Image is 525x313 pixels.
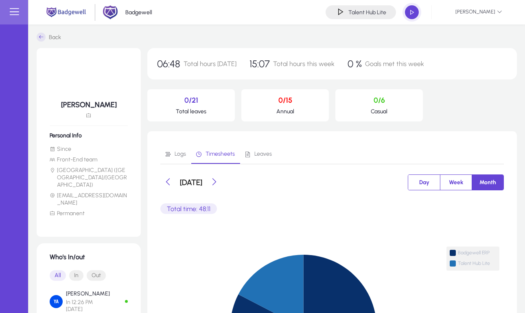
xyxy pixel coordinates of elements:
[154,108,228,115] p: Total leaves
[50,156,128,163] li: Front-End team
[125,9,152,16] p: Badgewell
[348,58,362,70] span: 0 %
[175,151,186,157] span: Logs
[87,270,106,281] button: Out
[414,175,434,190] span: Day
[191,144,240,164] a: Timesheets
[440,175,472,190] button: Week
[37,33,61,42] a: Back
[69,270,83,281] button: In
[180,178,202,187] h3: [DATE]
[157,58,180,70] span: 06:48
[475,175,501,190] span: Month
[160,144,191,164] a: Logs
[342,108,416,115] p: Casual
[348,9,386,16] h4: Talent Hub Lite
[103,4,118,20] img: 2.png
[248,96,322,105] p: 0/15
[408,175,440,190] button: Day
[365,60,424,68] span: Goals met this week
[50,253,128,261] h1: Who's In/out
[50,132,128,139] h6: Personal Info
[160,203,217,214] p: Total time: 48:11
[444,175,468,190] span: Week
[458,260,496,267] span: Talent Hub Lite
[472,175,503,190] button: Month
[432,5,509,20] button: [PERSON_NAME]
[206,151,235,157] span: Timesheets
[45,7,87,18] img: main.png
[50,167,128,189] li: [GEOGRAPHIC_DATA] ([GEOGRAPHIC_DATA]/[GEOGRAPHIC_DATA])
[240,144,277,164] a: Leaves
[50,100,128,109] h5: [PERSON_NAME]
[254,151,272,157] span: Leaves
[50,267,128,284] mat-button-toggle-group: Font Style
[438,5,502,19] span: [PERSON_NAME]
[154,96,228,105] p: 0/21
[438,5,452,19] img: 39.jpeg
[50,295,63,308] img: Yara Ahmed
[273,60,335,68] span: Total hours this week
[184,60,236,68] span: Total hours [DATE]
[342,96,416,105] p: 0/6
[249,58,270,70] span: 15:07
[450,261,496,268] span: Talent Hub Lite
[458,250,496,256] span: Badgewell ERP
[72,61,105,94] img: 39.jpeg
[50,210,128,217] li: Permanent
[248,108,322,115] p: Annual
[50,145,128,153] li: Since
[66,299,110,313] span: In 12:26 PM [DATE]
[50,192,128,207] li: [EMAIL_ADDRESS][DOMAIN_NAME]
[450,250,496,258] span: Badgewell ERP
[50,270,66,281] button: All
[66,290,110,297] p: [PERSON_NAME]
